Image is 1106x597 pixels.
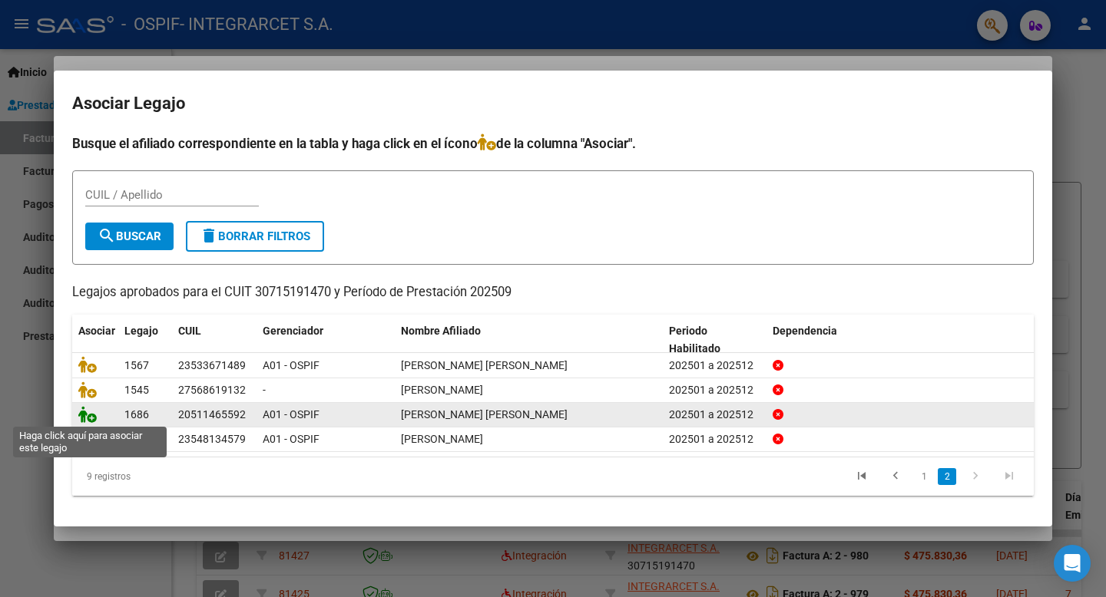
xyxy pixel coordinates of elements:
span: Periodo Habilitado [669,325,720,355]
div: 20511465592 [178,406,246,424]
span: Nombre Afiliado [401,325,481,337]
span: 1567 [124,359,149,371]
a: go to last page [995,468,1024,485]
span: - [263,384,266,396]
span: Legajo [124,325,158,337]
li: page 2 [935,463,959,490]
div: 9 registros [72,457,262,496]
datatable-header-cell: Gerenciador [257,315,395,365]
datatable-header-cell: Dependencia [767,315,1035,365]
div: 202501 a 202512 [669,430,760,448]
a: go to first page [847,468,876,485]
span: CARO NICOLE AMELIE [401,384,483,396]
div: 202501 a 202512 [669,381,760,399]
li: page 1 [912,463,935,490]
a: 1 [915,468,933,485]
div: 202501 a 202512 [669,357,760,374]
div: 27568619132 [178,381,246,399]
span: 1545 [124,384,149,396]
span: Asociar [78,325,115,337]
a: 2 [938,468,956,485]
div: 202501 a 202512 [669,406,760,424]
datatable-header-cell: Asociar [72,315,118,365]
span: CUIL [178,325,201,337]
span: 1686 [124,408,149,421]
span: Buscar [98,229,161,243]
h4: Busque el afiliado correspondiente en la tabla y haga click en el ícono de la columna "Asociar". [72,134,1034,153]
span: YENZI LIAM [401,433,483,445]
a: go to next page [961,468,990,485]
datatable-header-cell: Nombre Afiliado [395,315,663,365]
a: go to previous page [881,468,910,485]
span: A01 - OSPIF [263,408,320,421]
div: 23533671489 [178,357,246,374]
div: Open Intercom Messenger [1054,545,1091,582]
datatable-header-cell: Periodo Habilitado [663,315,767,365]
span: FIGUEREDO THIAGO BENJAMIN [401,408,568,421]
button: Buscar [85,223,174,250]
span: A01 - OSPIF [263,359,320,371]
p: Legajos aprobados para el CUIT 30715191470 y Período de Prestación 202509 [72,283,1034,302]
span: Gerenciador [263,325,323,337]
datatable-header-cell: Legajo [118,315,172,365]
datatable-header-cell: CUIL [172,315,257,365]
h2: Asociar Legajo [72,89,1034,118]
button: Borrar Filtros [186,221,324,252]
mat-icon: search [98,226,116,245]
span: Borrar Filtros [200,229,310,243]
span: A01 - OSPIF [263,433,320,445]
div: 23548134579 [178,430,246,448]
span: FIGUEROA SANTINO GERVASIO [401,359,568,371]
span: Dependencia [773,325,837,337]
mat-icon: delete [200,226,218,245]
span: 1585 [124,433,149,445]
